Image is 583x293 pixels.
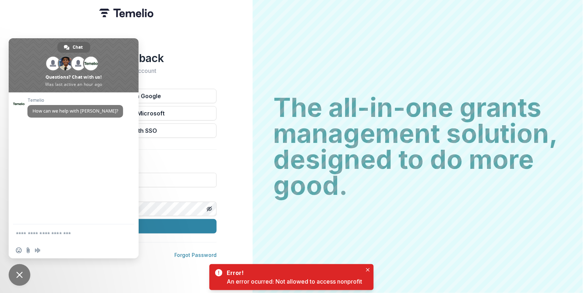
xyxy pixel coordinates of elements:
button: Toggle password visibility [204,203,215,215]
span: Audio message [35,248,40,253]
a: Close chat [9,264,30,286]
a: Forgot Password [174,252,217,258]
a: Chat [57,42,90,53]
span: Chat [73,42,83,53]
img: Temelio [99,9,153,17]
span: Insert an emoji [16,248,22,253]
div: Error! [227,268,359,277]
span: Send a file [25,248,31,253]
span: How can we help with [PERSON_NAME]? [32,108,118,114]
span: Temelio [27,98,123,103]
button: Close [364,266,372,274]
textarea: Compose your message... [16,224,117,242]
div: An error ocurred: Not allowed to access nonprofit [227,277,362,286]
